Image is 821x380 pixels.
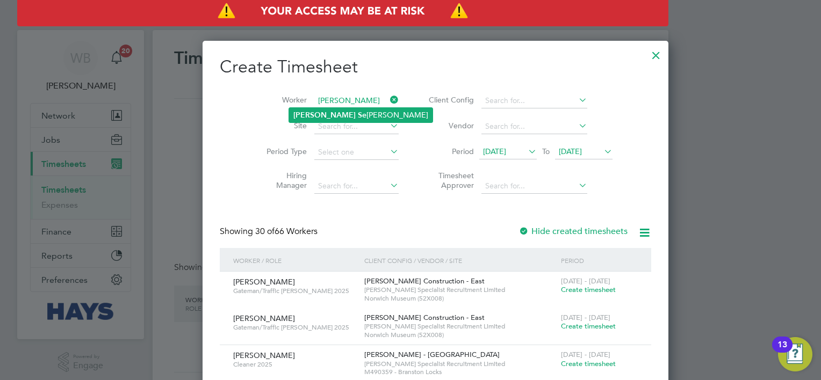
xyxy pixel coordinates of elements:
[258,121,307,130] label: Site
[561,276,610,286] span: [DATE] - [DATE]
[289,108,433,122] li: [PERSON_NAME]
[255,226,318,237] span: 66 Workers
[231,248,362,273] div: Worker / Role
[314,119,399,134] input: Search for...
[559,147,582,156] span: [DATE]
[258,95,307,105] label: Worker
[358,111,366,120] b: Se
[220,56,651,78] h2: Create Timesheet
[364,331,556,339] span: Norwich Museum (52X008)
[364,294,556,303] span: Norwich Museum (52X008)
[233,277,295,287] span: [PERSON_NAME]
[481,119,587,134] input: Search for...
[362,248,558,273] div: Client Config / Vendor / Site
[258,147,307,156] label: Period Type
[777,345,787,359] div: 13
[233,350,295,360] span: [PERSON_NAME]
[561,321,616,331] span: Create timesheet
[481,179,587,194] input: Search for...
[364,322,556,331] span: [PERSON_NAME] Specialist Recruitment Limited
[314,145,399,160] input: Select one
[364,350,500,359] span: [PERSON_NAME] - [GEOGRAPHIC_DATA]
[364,286,556,294] span: [PERSON_NAME] Specialist Recruitment Limited
[561,359,616,368] span: Create timesheet
[233,323,356,332] span: Gateman/Traffic [PERSON_NAME] 2025
[314,93,399,108] input: Search for...
[314,179,399,194] input: Search for...
[558,248,640,273] div: Period
[518,226,628,237] label: Hide created timesheets
[539,144,553,158] span: To
[426,121,474,130] label: Vendor
[426,171,474,190] label: Timesheet Approver
[561,313,610,322] span: [DATE] - [DATE]
[364,276,485,286] span: [PERSON_NAME] Construction - East
[561,285,616,294] span: Create timesheet
[426,147,474,156] label: Period
[293,111,356,120] b: [PERSON_NAME]
[778,337,812,371] button: Open Resource Center, 13 new notifications
[481,93,587,108] input: Search for...
[364,360,556,368] span: [PERSON_NAME] Specialist Recruitment Limited
[561,350,610,359] span: [DATE] - [DATE]
[258,171,307,190] label: Hiring Manager
[426,95,474,105] label: Client Config
[233,360,356,369] span: Cleaner 2025
[364,368,556,376] span: M490359 - Branston Locks
[220,226,320,237] div: Showing
[255,226,275,237] span: 30 of
[364,313,485,322] span: [PERSON_NAME] Construction - East
[233,287,356,295] span: Gateman/Traffic [PERSON_NAME] 2025
[233,313,295,323] span: [PERSON_NAME]
[483,147,506,156] span: [DATE]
